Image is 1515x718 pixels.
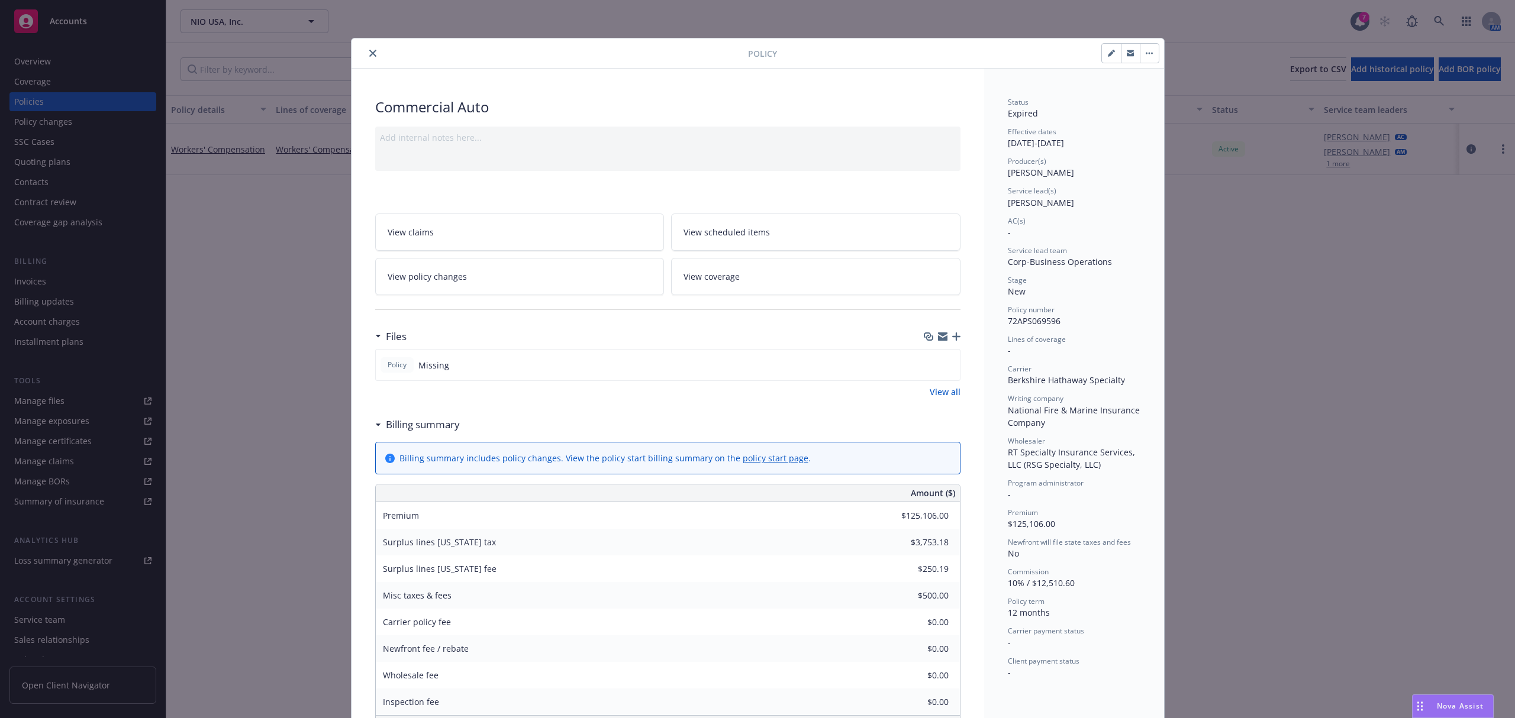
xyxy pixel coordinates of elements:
span: Inspection fee [383,696,439,707]
span: Policy term [1008,596,1045,606]
button: Nova Assist [1412,694,1494,718]
input: 0.00 [879,507,956,525]
div: Add internal notes here... [380,131,956,144]
span: 10% / $12,510.60 [1008,577,1075,588]
span: Policy [748,47,777,60]
span: Carrier [1008,364,1032,374]
span: Program administrator [1008,478,1084,488]
span: Client payment status [1008,656,1079,666]
span: - [1008,637,1011,648]
span: View claims [388,226,434,238]
input: 0.00 [879,640,956,658]
span: [PERSON_NAME] [1008,197,1074,208]
h3: Billing summary [386,417,460,432]
span: Effective dates [1008,127,1056,137]
div: Commercial Auto [375,97,960,117]
a: View policy changes [375,258,665,295]
span: - [1008,489,1011,500]
span: View policy changes [388,270,467,283]
span: 12 months [1008,607,1050,618]
span: Carrier payment status [1008,626,1084,636]
input: 0.00 [879,667,956,684]
span: No [1008,548,1019,559]
span: Producer(s) [1008,156,1046,166]
a: View claims [375,214,665,251]
span: Surplus lines [US_STATE] tax [383,536,496,548]
input: 0.00 [879,587,956,604]
span: Policy [385,360,409,370]
span: Stage [1008,275,1027,285]
span: Lines of coverage [1008,334,1066,344]
span: - [1008,227,1011,238]
input: 0.00 [879,560,956,578]
div: Billing summary [375,417,460,432]
div: Drag to move [1413,695,1427,717]
span: New [1008,286,1026,297]
span: 72APS069596 [1008,315,1060,326]
span: - [1008,345,1011,356]
span: Policy number [1008,305,1055,315]
span: Berkshire Hathaway Specialty [1008,374,1125,386]
span: Missing [418,359,449,371]
span: $125,106.00 [1008,518,1055,529]
span: Premium [1008,507,1038,518]
span: Misc taxes & fees [383,590,452,601]
span: Service lead(s) [1008,186,1056,196]
span: Surplus lines [US_STATE] fee [383,563,497,574]
input: 0.00 [879,533,956,551]
span: Amount ($) [911,487,955,499]
span: Status [1008,97,1029,107]
span: Expired [1008,108,1038,119]
a: View all [930,386,960,398]
span: Premium [383,510,419,521]
a: View coverage [671,258,960,295]
a: policy start page [743,452,808,464]
input: 0.00 [879,693,956,711]
button: close [366,46,380,60]
span: [PERSON_NAME] [1008,167,1074,178]
span: Newfront will file state taxes and fees [1008,537,1131,547]
span: Writing company [1008,393,1063,403]
div: Billing summary includes policy changes. View the policy start billing summary on the . [399,452,811,464]
span: View coverage [684,270,740,283]
span: Service lead team [1008,245,1067,255]
span: View scheduled items [684,226,770,238]
span: Carrier policy fee [383,616,451,628]
span: Wholesaler [1008,436,1045,446]
span: Corp-Business Operations [1008,256,1112,267]
span: AC(s) [1008,216,1026,226]
span: Nova Assist [1437,701,1484,711]
span: Newfront fee / rebate [383,643,469,654]
h3: Files [386,329,407,344]
div: [DATE] - [DATE] [1008,127,1140,149]
span: Wholesale fee [383,670,439,681]
a: View scheduled items [671,214,960,251]
input: 0.00 [879,613,956,631]
span: RT Specialty Insurance Services, LLC (RSG Specialty, LLC) [1008,447,1137,470]
span: - [1008,667,1011,678]
span: National Fire & Marine Insurance Company [1008,405,1142,428]
span: Commission [1008,567,1049,577]
div: Files [375,329,407,344]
